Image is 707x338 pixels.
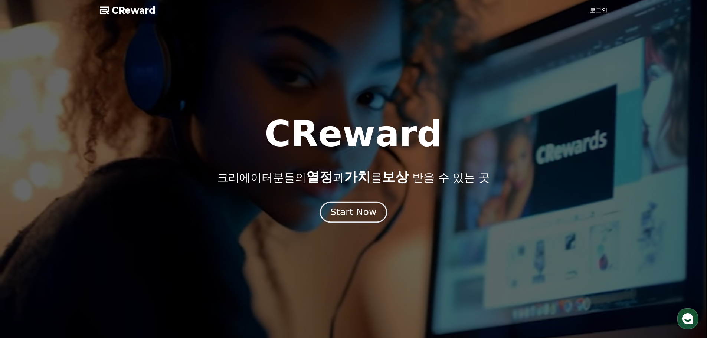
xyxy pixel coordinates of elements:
[265,116,442,152] h1: CReward
[112,4,156,16] span: CReward
[382,169,409,184] span: 보상
[49,235,96,254] a: 대화
[306,169,333,184] span: 열정
[23,246,28,252] span: 홈
[68,247,77,253] span: 대화
[100,4,156,16] a: CReward
[590,6,608,15] a: 로그인
[96,235,143,254] a: 설정
[344,169,371,184] span: 가치
[321,210,386,217] a: Start Now
[330,206,376,219] div: Start Now
[217,170,490,184] p: 크리에이터분들의 과 를 받을 수 있는 곳
[115,246,124,252] span: 설정
[320,201,387,223] button: Start Now
[2,235,49,254] a: 홈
